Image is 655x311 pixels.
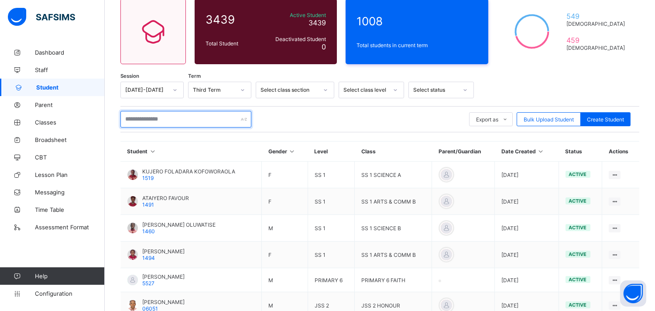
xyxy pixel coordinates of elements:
span: Parent [35,101,105,108]
span: KUJERO FOLADARA KOFOWORAOLA [142,168,235,175]
span: Classes [35,119,105,126]
span: 3439 [206,13,260,26]
span: Broadsheet [35,136,105,143]
span: [PERSON_NAME] [142,299,185,305]
span: [DEMOGRAPHIC_DATA] [567,45,628,51]
th: Level [308,142,355,162]
th: Actions [602,142,639,162]
th: Gender [262,142,308,162]
span: [PERSON_NAME] [142,248,185,255]
div: Select class level [343,87,388,93]
td: F [262,188,308,215]
td: M [262,215,308,242]
div: Select status [413,87,458,93]
td: SS 1 SCIENCE A [355,162,432,188]
span: CBT [35,154,105,161]
span: active [569,251,587,257]
span: Active Student [264,12,326,18]
span: 0 [322,42,326,51]
th: Class [355,142,432,162]
td: SS 1 [308,242,355,268]
td: PRIMARY 6 [308,268,355,292]
td: [DATE] [495,268,559,292]
i: Sort in Ascending Order [537,148,545,155]
div: Select class section [261,87,318,93]
span: Staff [35,66,105,73]
span: Student [36,84,105,91]
span: Session [120,73,139,79]
span: active [569,171,587,177]
span: Total students in current term [357,42,477,48]
span: [PERSON_NAME] [142,273,185,280]
span: 1460 [142,228,155,235]
span: active [569,225,587,231]
td: [DATE] [495,242,559,268]
td: SS 1 [308,162,355,188]
span: active [569,198,587,204]
span: ATAIYERO FAVOUR [142,195,189,201]
td: F [262,242,308,268]
span: Time Table [35,206,105,213]
span: Export as [476,116,498,123]
th: Date Created [495,142,559,162]
button: Open asap [620,280,646,307]
span: Messaging [35,189,105,196]
span: Create Student [587,116,624,123]
span: active [569,276,587,283]
div: [DATE]-[DATE] [125,87,168,93]
div: Third Term [193,87,235,93]
td: M [262,268,308,292]
td: [DATE] [495,162,559,188]
td: [DATE] [495,188,559,215]
span: Term [188,73,201,79]
td: [DATE] [495,215,559,242]
span: active [569,302,587,308]
span: 5527 [142,280,154,287]
th: Status [559,142,602,162]
span: Configuration [35,290,104,297]
span: Assessment Format [35,224,105,231]
td: SS 1 ARTS & COMM B [355,242,432,268]
span: Deactivated Student [264,36,326,42]
span: Lesson Plan [35,171,105,178]
span: [DEMOGRAPHIC_DATA] [567,21,628,27]
span: Dashboard [35,49,105,56]
span: Help [35,273,104,280]
i: Sort in Ascending Order [288,148,296,155]
td: SS 1 ARTS & COMM B [355,188,432,215]
span: 3439 [309,18,326,27]
span: 459 [567,36,628,45]
span: 1008 [357,14,477,28]
td: PRIMARY 6 FAITH [355,268,432,292]
span: [PERSON_NAME] OLUWATISE [142,221,216,228]
span: Bulk Upload Student [524,116,574,123]
span: 549 [567,12,628,21]
th: Student [121,142,262,162]
td: F [262,162,308,188]
td: SS 1 [308,215,355,242]
span: 1519 [142,175,154,181]
td: SS 1 SCIENCE B [355,215,432,242]
i: Sort in Ascending Order [149,148,157,155]
th: Parent/Guardian [432,142,495,162]
img: safsims [8,8,75,26]
td: SS 1 [308,188,355,215]
span: 1494 [142,255,155,261]
div: Total Student [203,38,262,49]
span: 1491 [142,201,154,208]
